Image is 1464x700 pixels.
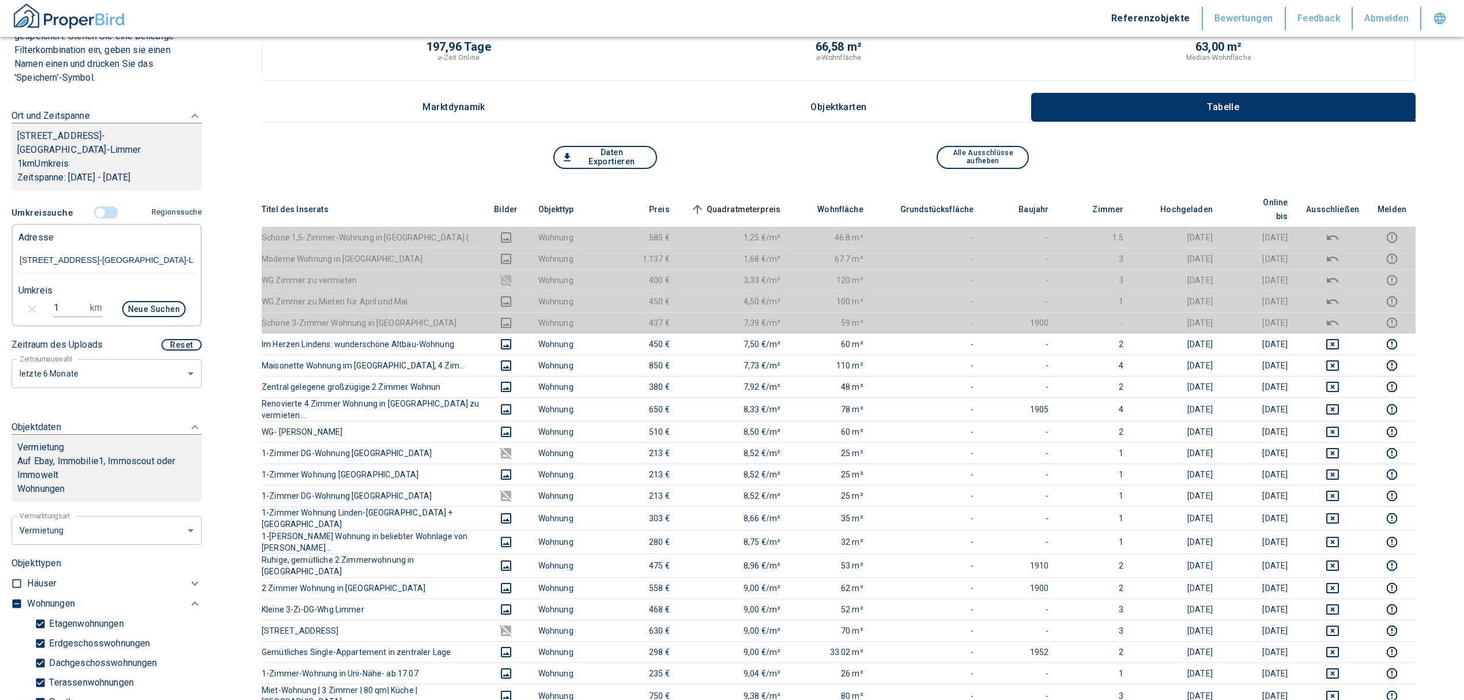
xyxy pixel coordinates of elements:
button: Regionssuche [147,202,202,223]
td: - [873,397,983,421]
button: report this listing [1378,316,1406,330]
td: 8,52 €/m² [679,464,790,485]
button: images [492,337,520,351]
p: 1 km Umkreis [17,157,196,171]
span: Zimmer [1074,202,1123,216]
th: 1-[PERSON_NAME] Wohnung in beliebter Wohnlage von [PERSON_NAME]... [262,530,483,554]
button: deselect this listing [1306,603,1359,616]
td: 450 € [604,333,679,355]
td: Wohnung [529,464,604,485]
td: 1.5 [1058,227,1133,248]
td: [DATE] [1222,291,1297,312]
span: Grundstücksfläche [882,202,974,216]
td: Wohnung [529,397,604,421]
td: 8,50 €/m² [679,421,790,442]
td: Wohnung [529,355,604,376]
button: deselect this listing [1306,231,1359,244]
td: [DATE] [1222,227,1297,248]
p: Objektkarten [810,102,867,112]
button: deselect this listing [1306,624,1359,638]
td: [DATE] [1222,442,1297,464]
th: Bilder [483,192,529,227]
th: WG Zimmer zu Mieten für April und Mai [262,291,483,312]
td: 650 € [604,397,679,421]
td: [DATE] [1133,554,1222,577]
button: images [492,667,520,680]
button: deselect this listing [1306,380,1359,394]
button: deselect this listing [1306,581,1359,595]
div: Wohnungen [27,594,202,614]
button: deselect this listing [1306,489,1359,503]
p: Zeitspanne: [DATE] - [DATE] [17,171,196,185]
td: 3,33 €/m² [679,269,790,291]
td: [DATE] [1133,464,1222,485]
td: 32 m² [790,530,873,554]
td: 35 m² [790,506,873,530]
td: - [983,464,1058,485]
td: 8,96 €/m² [679,554,790,577]
td: Wohnung [529,577,604,599]
button: ProperBird Logo and Home Button [12,2,127,35]
td: - [983,333,1058,355]
td: - [983,227,1058,248]
td: [DATE] [1222,530,1297,554]
td: [DATE] [1222,577,1297,599]
th: 2 Zimmer Wohnung in [GEOGRAPHIC_DATA] [262,577,483,599]
p: ⌀-Wohnfläche [816,52,861,63]
button: report this listing [1378,402,1406,416]
td: [DATE] [1222,312,1297,333]
th: Maisonette Wohnung im [GEOGRAPHIC_DATA], 4 Zim... [262,355,483,376]
button: deselect this listing [1306,468,1359,481]
button: deselect this listing [1306,252,1359,266]
button: report this listing [1378,359,1406,372]
td: [DATE] [1133,291,1222,312]
td: 437 € [604,312,679,333]
td: - [873,227,983,248]
td: 9,00 €/m² [679,577,790,599]
button: Feedback [1286,7,1353,30]
td: 52 m² [790,599,873,620]
button: report this listing [1378,603,1406,616]
div: ObjektdatenVermietungAuf Ebay, Immobilie1, Immoscout oder ImmoweltWohnungen [12,409,202,513]
td: - [983,442,1058,464]
p: Ort und Zeitspanne [12,109,90,123]
td: 7,50 €/m² [679,333,790,355]
td: 1.137 € [604,248,679,269]
span: Objekttyp [538,202,592,216]
td: - [873,485,983,506]
td: Wohnung [529,421,604,442]
button: report this listing [1378,425,1406,439]
button: images [492,489,520,503]
button: report this listing [1378,581,1406,595]
button: report this listing [1378,667,1406,680]
p: Umkreis [18,284,52,298]
td: - [1058,312,1133,333]
td: 120 m² [790,269,873,291]
td: Wohnung [529,269,604,291]
p: [STREET_ADDRESS]-[GEOGRAPHIC_DATA]-Limmer [17,129,196,157]
td: [DATE] [1222,421,1297,442]
p: 63,00 m² [1195,41,1242,52]
td: [DATE] [1222,248,1297,269]
td: 2 [1058,554,1133,577]
button: report this listing [1378,468,1406,481]
th: Melden [1368,192,1416,227]
p: 197,96 Tage [427,41,491,52]
button: Neue Suchen [122,301,186,317]
td: - [983,376,1058,397]
td: - [873,464,983,485]
td: 850 € [604,355,679,376]
td: 2 [1058,421,1133,442]
td: 1,68 €/m² [679,248,790,269]
td: 380 € [604,376,679,397]
div: letzte 6 Monate [12,358,202,389]
p: Median-Wohnfläche [1186,52,1251,63]
td: [DATE] [1222,485,1297,506]
button: report this listing [1378,511,1406,525]
td: - [873,355,983,376]
td: 3 [1058,248,1133,269]
td: 1,25 €/m² [679,227,790,248]
td: - [873,248,983,269]
td: 4 [1058,355,1133,376]
td: 53 m² [790,554,873,577]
